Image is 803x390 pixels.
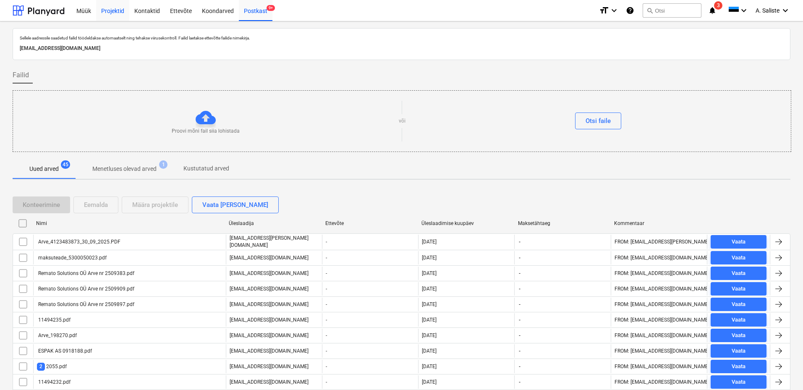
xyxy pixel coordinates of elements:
[518,363,521,370] span: -
[422,255,437,261] div: [DATE]
[36,220,222,226] div: Nimi
[421,220,511,226] div: Üleslaadimise kuupäev
[518,270,521,277] span: -
[711,235,766,249] button: Vaata
[422,364,437,369] div: [DATE]
[322,313,418,327] div: -
[192,196,279,213] button: Vaata [PERSON_NAME]
[230,379,309,386] p: [EMAIL_ADDRESS][DOMAIN_NAME]
[92,165,157,173] p: Menetluses olevad arved
[732,269,745,278] div: Vaata
[183,164,229,173] p: Kustutatud arved
[714,1,722,10] span: 3
[575,113,621,129] button: Otsi faile
[322,282,418,296] div: -
[159,160,167,169] span: 1
[422,270,437,276] div: [DATE]
[756,7,779,14] span: A. Saliste
[13,90,791,152] div: Proovi mõni fail siia lohistadavõiOtsi faile
[518,220,608,226] div: Maksetähtaeg
[322,251,418,264] div: -
[61,160,70,169] span: 45
[322,344,418,358] div: -
[739,5,749,16] i: keyboard_arrow_down
[230,332,309,339] p: [EMAIL_ADDRESS][DOMAIN_NAME]
[614,220,704,226] div: Kommentaar
[230,301,309,308] p: [EMAIL_ADDRESS][DOMAIN_NAME]
[518,254,521,262] span: -
[732,362,745,372] div: Vaata
[325,220,415,226] div: Ettevõte
[643,3,701,18] button: Otsi
[37,363,67,371] div: 2055.pdf
[732,237,745,247] div: Vaata
[711,251,766,264] button: Vaata
[518,285,521,293] span: -
[172,128,240,135] p: Proovi mõni fail siia lohistada
[422,301,437,307] div: [DATE]
[732,253,745,263] div: Vaata
[422,379,437,385] div: [DATE]
[518,379,521,386] span: -
[230,317,309,324] p: [EMAIL_ADDRESS][DOMAIN_NAME]
[518,317,521,324] span: -
[708,5,717,16] i: notifications
[322,235,418,249] div: -
[646,7,653,14] span: search
[230,348,309,355] p: [EMAIL_ADDRESS][DOMAIN_NAME]
[780,5,790,16] i: keyboard_arrow_down
[229,220,319,226] div: Üleslaadija
[37,301,134,307] div: Remato Solutions OÜ Arve nr 2509897.pdf
[711,282,766,296] button: Vaata
[322,360,418,373] div: -
[37,239,120,245] div: Arve_4123483873_30_09_2025.PDF
[37,286,134,292] div: Remato Solutions OÜ Arve nr 2509909.pdf
[37,379,71,385] div: 11494232.pdf
[322,329,418,342] div: -
[422,348,437,354] div: [DATE]
[29,165,59,173] p: Uued arved
[711,298,766,311] button: Vaata
[732,300,745,309] div: Vaata
[422,239,437,245] div: [DATE]
[267,5,275,11] span: 9+
[518,301,521,308] span: -
[322,267,418,280] div: -
[230,363,309,370] p: [EMAIL_ADDRESS][DOMAIN_NAME]
[711,360,766,373] button: Vaata
[732,331,745,340] div: Vaata
[37,348,92,354] div: ESPAK AS 0918188.pdf
[230,254,309,262] p: [EMAIL_ADDRESS][DOMAIN_NAME]
[37,317,71,323] div: 11494235.pdf
[37,363,45,371] span: 2
[586,115,611,126] div: Otsi faile
[518,348,521,355] span: -
[518,332,521,339] span: -
[20,44,783,53] p: [EMAIL_ADDRESS][DOMAIN_NAME]
[732,284,745,294] div: Vaata
[732,377,745,387] div: Vaata
[711,267,766,280] button: Vaata
[202,199,268,210] div: Vaata [PERSON_NAME]
[230,285,309,293] p: [EMAIL_ADDRESS][DOMAIN_NAME]
[37,255,107,261] div: maksuteade_5300050023.pdf
[422,286,437,292] div: [DATE]
[599,5,609,16] i: format_size
[322,298,418,311] div: -
[37,332,77,338] div: Arve_198270.pdf
[711,375,766,389] button: Vaata
[609,5,619,16] i: keyboard_arrow_down
[711,313,766,327] button: Vaata
[322,375,418,389] div: -
[20,35,783,41] p: Sellele aadressile saadetud failid töödeldakse automaatselt ning tehakse viirusekontroll. Failid ...
[711,344,766,358] button: Vaata
[37,270,134,276] div: Remato Solutions OÜ Arve nr 2509383.pdf
[761,350,803,390] iframe: Chat Widget
[230,270,309,277] p: [EMAIL_ADDRESS][DOMAIN_NAME]
[732,315,745,325] div: Vaata
[230,235,319,249] p: [EMAIL_ADDRESS][PERSON_NAME][DOMAIN_NAME]
[626,5,634,16] i: Abikeskus
[732,346,745,356] div: Vaata
[518,238,521,246] span: -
